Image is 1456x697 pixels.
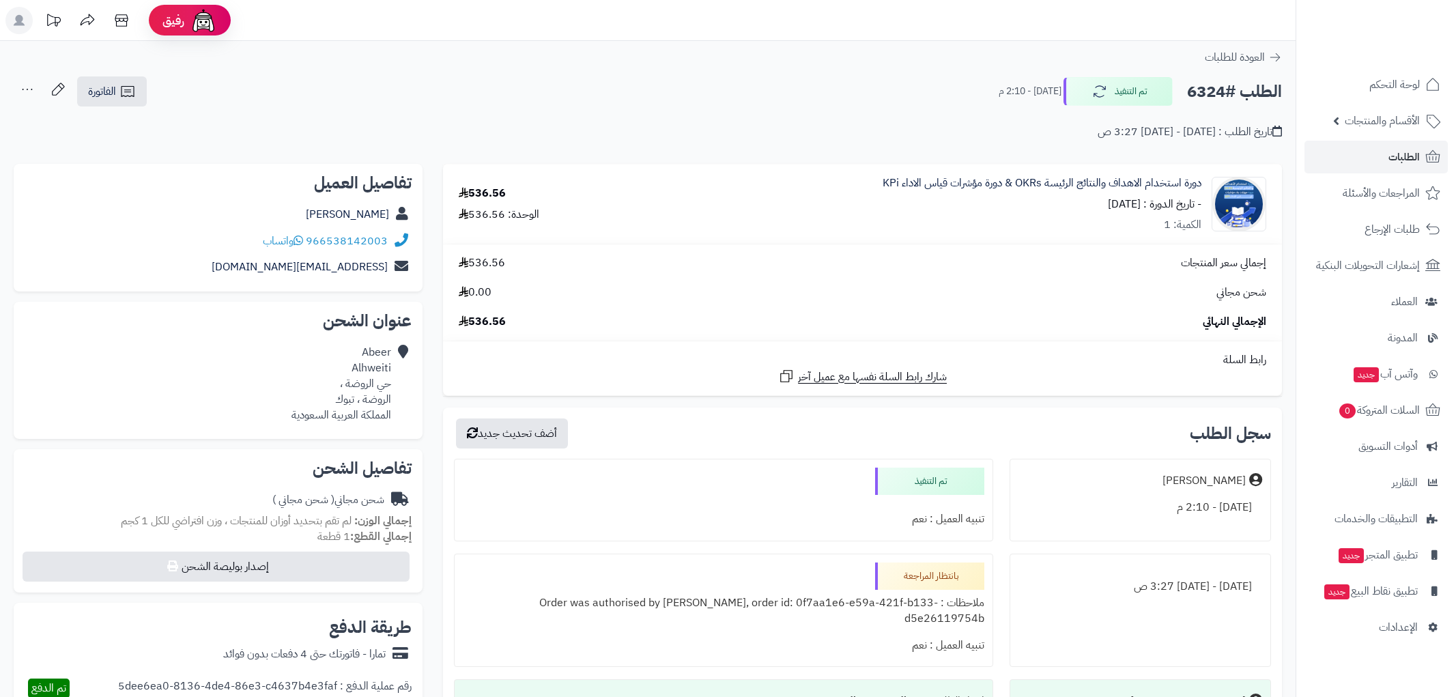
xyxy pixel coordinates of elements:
[1212,177,1266,231] img: 1753710685-%D8%AF%D9%88%D8%B1%D8%A9-%D8%A7%D8%B3%D8%AA%D8%AE%D8%AF%D8%A7%D9%85-%D8%A7%D9%84%D8%A7...
[23,552,410,582] button: إصدار بوليصة الشحن
[1064,77,1173,106] button: تم التنفيذ
[1304,430,1448,463] a: أدوات التسويق
[25,313,412,329] h2: عنوان الشحن
[1304,611,1448,644] a: الإعدادات
[1164,217,1201,233] div: الكمية: 1
[1108,196,1201,212] small: - تاريخ الدورة : [DATE]
[875,468,984,495] div: تم التنفيذ
[1339,548,1364,563] span: جديد
[459,314,506,330] span: 536.56
[875,563,984,590] div: بانتظار المراجعة
[1369,75,1420,94] span: لوحة التحكم
[1304,575,1448,608] a: تطبيق نقاط البيعجديد
[1323,582,1418,601] span: تطبيق نقاط البيع
[1343,184,1420,203] span: المراجعات والأسئلة
[1345,111,1420,130] span: الأقسام والمنتجات
[350,528,412,545] strong: إجمالي القطع:
[1324,584,1350,599] span: جديد
[1304,466,1448,499] a: التقارير
[1388,328,1418,347] span: المدونة
[1018,494,1262,521] div: [DATE] - 2:10 م
[31,680,66,696] span: تم الدفع
[1352,365,1418,384] span: وآتس آب
[1098,124,1282,140] div: تاريخ الطلب : [DATE] - [DATE] 3:27 ص
[1018,573,1262,600] div: [DATE] - [DATE] 3:27 ص
[1304,285,1448,318] a: العملاء
[1338,401,1420,420] span: السلات المتروكة
[1304,249,1448,282] a: إشعارات التحويلات البنكية
[272,492,334,508] span: ( شحن مجاني )
[306,206,389,223] a: [PERSON_NAME]
[317,528,412,545] small: 1 قطعة
[291,345,391,423] div: Abeer Alhweiti حي الروضة ، الروضة ، تبوك المملكة العربية السعودية
[1162,473,1246,489] div: [PERSON_NAME]
[463,590,984,632] div: ملاحظات : Order was authorised by [PERSON_NAME], order id: 0f7aa1e6-e59a-421f-b133-d5e26119754b
[88,83,116,100] span: الفاتورة
[459,186,506,201] div: 536.56
[121,513,352,529] span: لم تقم بتحديد أوزان للمنتجات ، وزن افتراضي للكل 1 كجم
[1358,437,1418,456] span: أدوات التسويق
[1181,255,1266,271] span: إجمالي سعر المنتجات
[190,7,217,34] img: ai-face.png
[36,7,70,38] a: تحديثات المنصة
[463,506,984,532] div: تنبيه العميل : نعم
[456,418,568,449] button: أضف تحديث جديد
[1337,545,1418,565] span: تطبيق المتجر
[212,259,388,275] a: [EMAIL_ADDRESS][DOMAIN_NAME]
[1304,539,1448,571] a: تطبيق المتجرجديد
[463,632,984,659] div: تنبيه العميل : نعم
[1392,473,1418,492] span: التقارير
[1304,177,1448,210] a: المراجعات والأسئلة
[1304,394,1448,427] a: السلات المتروكة0
[459,255,505,271] span: 536.56
[306,233,388,249] a: 966538142003
[1379,618,1418,637] span: الإعدادات
[1304,358,1448,390] a: وآتس آبجديد
[459,207,539,223] div: الوحدة: 536.56
[778,368,947,385] a: شارك رابط السلة نفسها مع عميل آخر
[1304,213,1448,246] a: طلبات الإرجاع
[448,352,1276,368] div: رابط السلة
[1339,403,1356,419] span: 0
[263,233,303,249] a: واتساب
[1363,10,1443,39] img: logo-2.png
[272,492,384,508] div: شحن مجاني
[1304,68,1448,101] a: لوحة التحكم
[1190,425,1271,442] h3: سجل الطلب
[25,175,412,191] h2: تفاصيل العميل
[354,513,412,529] strong: إجمالي الوزن:
[1365,220,1420,239] span: طلبات الإرجاع
[1334,509,1418,528] span: التطبيقات والخدمات
[1205,49,1265,66] span: العودة للطلبات
[25,460,412,476] h2: تفاصيل الشحن
[999,85,1061,98] small: [DATE] - 2:10 م
[77,76,147,106] a: الفاتورة
[223,646,386,662] div: تمارا - فاتورتك حتى 4 دفعات بدون فوائد
[798,369,947,385] span: شارك رابط السلة نفسها مع عميل آخر
[162,12,184,29] span: رفيق
[1304,322,1448,354] a: المدونة
[883,175,1201,191] a: دورة استخدام الاهداف والنتائج الرئيسة OKRs & دورة مؤشرات قياس الاداء KPi
[1216,285,1266,300] span: شحن مجاني
[1187,78,1282,106] h2: الطلب #6324
[329,619,412,636] h2: طريقة الدفع
[1205,49,1282,66] a: العودة للطلبات
[1354,367,1379,382] span: جديد
[1388,147,1420,167] span: الطلبات
[1304,141,1448,173] a: الطلبات
[459,285,491,300] span: 0.00
[1316,256,1420,275] span: إشعارات التحويلات البنكية
[1203,314,1266,330] span: الإجمالي النهائي
[1391,292,1418,311] span: العملاء
[1304,502,1448,535] a: التطبيقات والخدمات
